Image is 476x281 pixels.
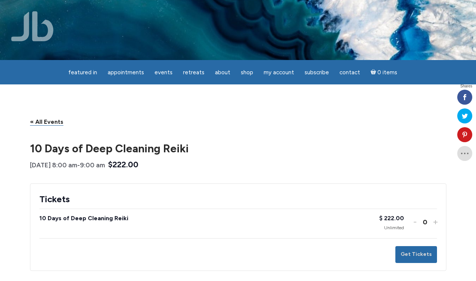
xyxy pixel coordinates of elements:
span: Events [155,69,173,76]
h1: 10 Days of Deep Cleaning Reiki [30,143,446,154]
a: Contact [335,65,365,80]
i: Cart [371,69,378,76]
div: Unlimited [379,225,404,231]
div: 10 Days of Deep Cleaning Reiki [39,213,379,223]
a: « All Events [30,118,63,126]
span: My Account [264,69,294,76]
a: My Account [259,65,299,80]
span: Shares [460,84,472,88]
a: About [210,65,235,80]
a: featured in [64,65,102,80]
span: 0 items [377,70,397,75]
div: - [30,159,105,171]
span: Retreats [183,69,204,76]
span: $222.00 [108,158,138,171]
a: Shop [236,65,258,80]
span: 222.00 [384,215,404,222]
a: Events [150,65,177,80]
a: Appointments [103,65,149,80]
span: Appointments [108,69,144,76]
span: Shop [241,69,253,76]
span: About [215,69,230,76]
a: Cart0 items [366,65,402,80]
a: Retreats [179,65,209,80]
span: [DATE] 8:00 am [30,161,77,169]
img: Jamie Butler. The Everyday Medium [11,11,54,41]
span: 9:00 am [80,161,105,169]
a: Subscribe [300,65,333,80]
button: + [432,216,437,227]
span: featured in [68,69,97,76]
button: - [413,216,417,227]
button: Get Tickets [395,246,437,263]
span: $ [379,215,383,222]
span: Subscribe [305,69,329,76]
span: Contact [339,69,360,76]
h2: Tickets [39,193,437,206]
